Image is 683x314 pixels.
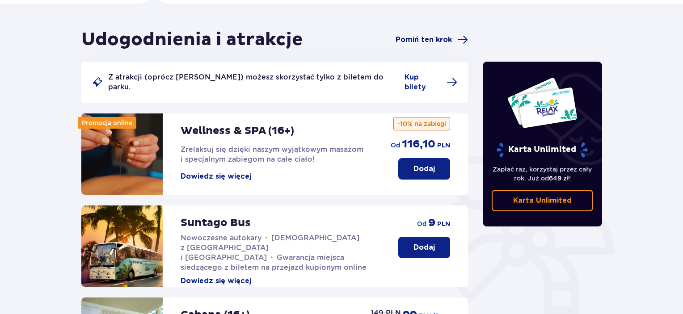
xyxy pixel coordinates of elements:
span: • [265,234,268,243]
span: Zrelaksuj się dzięki naszym wyjątkowym masażom i specjalnym zabiegom na całe ciało! [181,145,363,163]
button: Dodaj [398,158,450,180]
p: PLN [437,220,450,229]
button: Dowiedz się więcej [181,276,251,286]
div: Promocja online [78,117,136,129]
span: [DEMOGRAPHIC_DATA] z [GEOGRAPHIC_DATA] i [GEOGRAPHIC_DATA] [181,234,359,262]
span: 649 zł [549,175,569,182]
p: PLN [437,141,450,150]
img: attraction [81,113,163,195]
a: Kup bilety [405,72,457,92]
p: Karta Unlimited [496,142,589,158]
p: Dodaj [413,164,435,174]
button: Dowiedz się więcej [181,172,251,181]
p: 9 [428,216,435,230]
p: Dodaj [413,243,435,252]
img: attraction [81,205,163,287]
a: Pomiń ten krok [396,34,468,45]
p: od [417,219,426,228]
p: Wellness & SPA (16+) [181,124,294,138]
span: Nowoczesne autokary [181,234,261,242]
p: 116,10 [402,138,435,151]
span: Pomiń ten krok [396,35,452,45]
p: -10% na zabiegi [393,117,450,130]
h1: Udogodnienia i atrakcje [81,29,303,51]
button: Dodaj [398,237,450,258]
span: Kup bilety [405,72,441,92]
p: Z atrakcji (oprócz [PERSON_NAME]) możesz skorzystać tylko z biletem do parku. [108,72,399,92]
p: Zapłać raz, korzystaj przez cały rok. Już od ! [492,165,594,183]
p: Suntago Bus [181,216,251,230]
span: • [270,253,273,262]
p: Karta Unlimited [513,196,572,205]
p: od [391,141,400,150]
a: Karta Unlimited [492,190,594,211]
